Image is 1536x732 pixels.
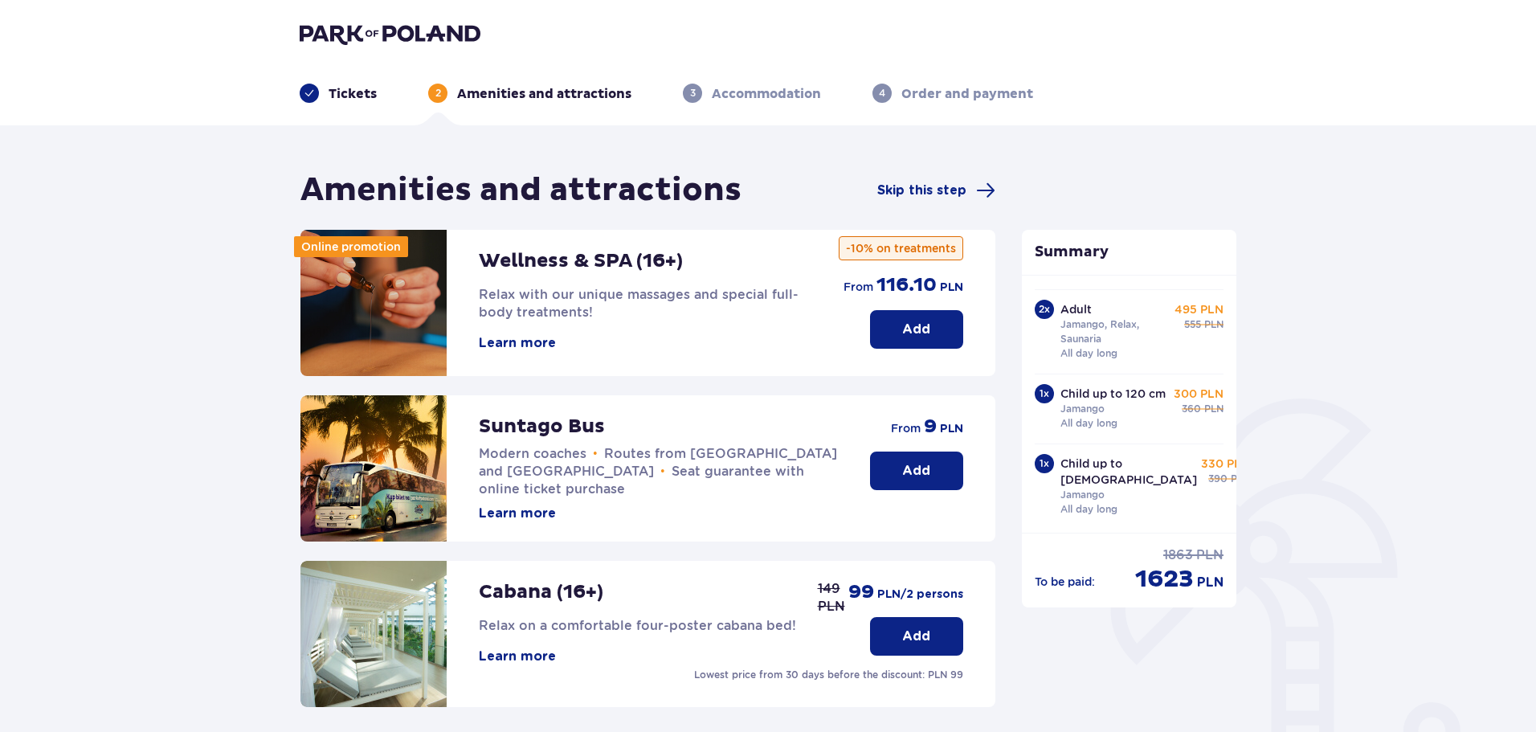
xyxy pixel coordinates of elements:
img: attraction [300,230,447,376]
font: 3 [690,87,696,99]
font: PLN [1204,403,1223,415]
font: PLN [877,589,901,600]
font: Adult [1060,303,1092,316]
font: PLN [1231,472,1250,485]
font: Relax on a comfortable four-poster cabana bed! [479,618,796,633]
font: 555 [1184,318,1201,330]
font: Cabana (16+) [479,580,603,604]
font: To be paid [1035,575,1092,588]
font: 4 [879,87,885,99]
img: attraction [300,395,447,542]
font: Add [902,464,930,477]
font: Amenities and attractions [300,170,741,211]
font: 9 [924,415,937,439]
font: Tickets [329,86,377,102]
font: All day long [1060,503,1117,515]
font: Jamango [1060,489,1105,501]
font: Order and payment [901,86,1033,102]
font: /2 persons [901,589,963,600]
font: Learn more [479,650,556,663]
font: Amenities and attractions [457,86,631,102]
font: Relax with our unique massages and special full-body treatments! [479,287,799,320]
font: All day long [1060,417,1117,429]
font: 2 [1039,303,1044,315]
font: Jamango [1060,403,1105,415]
font: Jamango, Relax, Saunaria [1060,318,1139,345]
font: 495 PLN [1174,303,1223,316]
button: Learn more [479,505,556,522]
font: 300 PLN [1174,387,1223,400]
img: attraction [300,561,447,707]
font: 330 PLN [1201,457,1250,470]
font: • [660,464,665,480]
font: x [1044,303,1050,315]
font: PLN [1196,547,1223,562]
font: 360 [1182,403,1201,415]
font: -10% on treatments [846,242,956,255]
font: Child up to 120 cm [1060,387,1166,400]
a: Skip this step [877,181,995,200]
font: x [1044,457,1049,469]
font: PLN [1204,318,1223,330]
button: Add [870,452,963,490]
font: Routes from [GEOGRAPHIC_DATA] and [GEOGRAPHIC_DATA] [479,446,837,479]
img: Park of Poland logo [300,22,480,45]
font: 99 [848,580,874,604]
font: Learn more [479,507,556,520]
button: Add [870,617,963,656]
font: Suntago Bus [479,415,605,439]
button: Learn more [479,648,556,665]
font: Child up to [DEMOGRAPHIC_DATA] [1060,457,1197,486]
font: 1 [1040,387,1044,399]
font: PLN [1197,576,1223,589]
font: Skip this step [877,184,966,197]
font: 149 PLN [818,581,845,614]
font: Modern coaches [479,446,586,461]
font: 1863 [1163,547,1193,562]
font: 1 [1040,457,1044,469]
font: Summary [1035,243,1109,261]
font: Add [902,630,930,643]
button: Learn more [479,334,556,352]
font: Lowest price from 30 days before the discount: [694,669,925,681]
font: Learn more [479,337,556,350]
font: • [593,446,598,462]
font: 2 [435,87,441,99]
font: 116.10 [876,273,937,297]
font: PLN 99 [928,669,963,681]
font: 1623 [1135,564,1194,594]
font: From [891,422,921,435]
font: Add [902,323,930,336]
font: PLN [940,423,963,435]
font: All day long [1060,347,1117,359]
font: From [844,280,873,293]
font: PLN [940,282,963,293]
font: Wellness & SPA (16+) [479,249,683,273]
font: : [1092,575,1095,588]
font: Online promotion [301,240,401,253]
font: Accommodation [712,86,821,102]
button: Add [870,310,963,349]
font: 390 [1208,472,1228,485]
font: x [1044,387,1049,399]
